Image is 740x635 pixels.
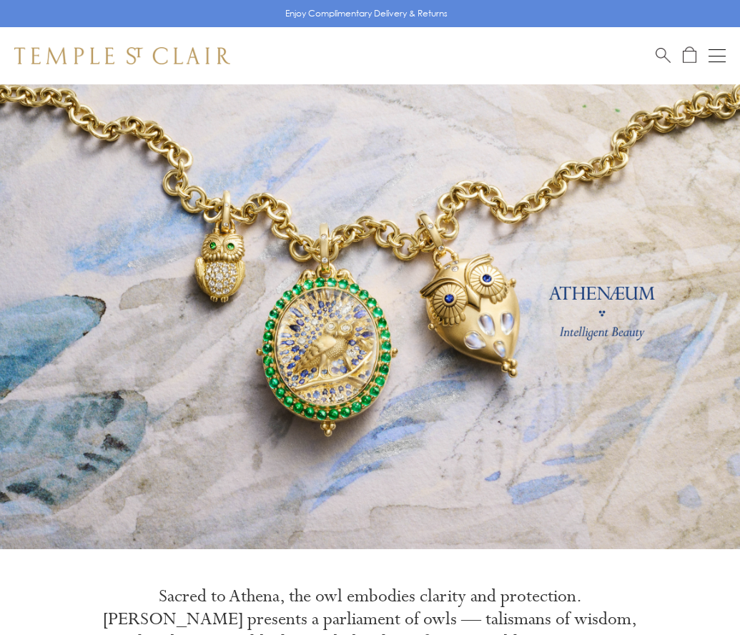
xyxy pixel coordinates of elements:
button: Open navigation [709,47,726,64]
img: Temple St. Clair [14,47,230,64]
a: Search [656,46,671,64]
p: Enjoy Complimentary Delivery & Returns [285,6,448,21]
a: Open Shopping Bag [683,46,696,64]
